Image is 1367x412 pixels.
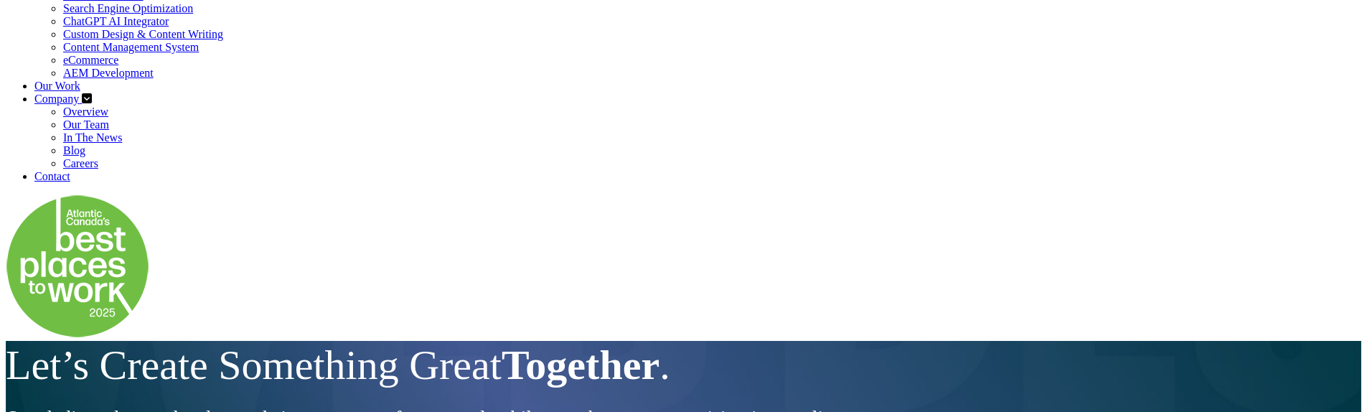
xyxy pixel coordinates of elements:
a: In The News [63,131,122,144]
a: Overview [63,106,108,118]
a: eCommerce [63,54,118,66]
a: Our Work [34,80,80,92]
a: ChatGPT AI Integrator [63,15,169,27]
img: Down [6,195,149,338]
a: Search Engine Optimization [63,2,193,14]
a: Content Management System [63,41,199,53]
h1: Let’s Create Something Great . [6,341,1361,390]
a: Custom Design & Content Writing [63,28,223,40]
a: Our Team [63,118,109,131]
span: Together [502,342,659,388]
a: Company [34,93,82,105]
a: AEM Development [63,67,154,79]
a: Careers [63,157,98,169]
a: Blog [63,144,85,156]
a: Contact [34,170,70,182]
